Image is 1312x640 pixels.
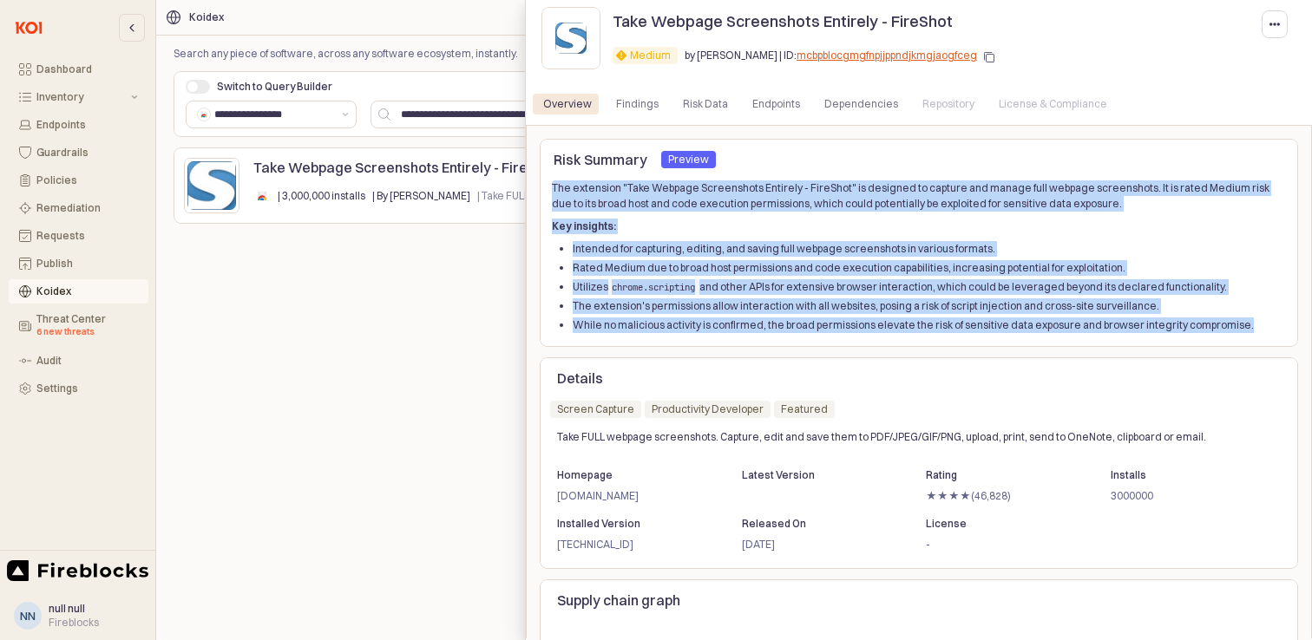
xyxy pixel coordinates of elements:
[685,48,977,63] p: by [PERSON_NAME] | ID:
[781,401,828,418] div: Featured
[1110,488,1262,504] p: 3000000
[797,49,977,62] a: mcbpblocgmgfnpjjppndjkmgjaogfceg
[926,516,1078,532] p: License
[608,279,699,295] code: chrome.scripting
[988,94,1118,114] div: License & Compliance
[683,94,728,114] div: Risk Data
[573,260,1286,276] li: Rated Medium due to broad host permissions and code execution capabilities, increasing potential ...
[926,467,1078,483] p: Rating
[557,488,709,504] p: [DOMAIN_NAME]
[616,94,659,114] div: Findings
[557,401,634,418] div: Screen Capture
[926,488,1078,504] p: ★★★★(46,828)
[922,94,974,114] div: Repository
[573,298,1286,314] li: The extension's permissions allow interaction with all websites, posing a risk of script injectio...
[573,317,1286,333] li: While no malicious activity is confirmed, the broad permissions elevate the risk of sensitive dat...
[552,180,1286,212] p: The extension "Take Webpage Screenshots Entirely - FireShot" is designed to capture and manage fu...
[557,516,709,532] p: Installed Version
[557,429,1219,445] p: Take FULL webpage screenshots. Capture, edit and save them to PDF/JPEG/GIF/PNG, upload, print, se...
[741,516,893,532] p: Released On
[557,467,709,483] p: Homepage
[613,10,953,33] p: Take Webpage Screenshots Entirely - FireShot
[814,94,909,114] div: Dependencies
[752,94,800,114] div: Endpoints
[573,279,1286,295] li: Utilizes and other APIs for extensive browser interaction, which could be leveraged beyond its de...
[652,401,764,418] div: Productivity Developer
[912,94,985,114] div: Repository
[741,537,893,552] p: [DATE]
[630,47,671,64] div: Medium
[999,94,1107,114] div: License & Compliance
[668,151,709,168] div: Preview
[557,368,1281,389] p: Details
[557,537,709,552] p: [TECHNICAL_ID]
[1110,467,1262,483] p: Installs
[926,537,1078,552] p: -
[742,94,810,114] div: Endpoints
[554,149,647,170] p: Risk Summary
[606,94,669,114] div: Findings
[573,241,1286,257] li: Intended for capturing, editing, and saving full webpage screenshots in various formats.
[824,94,898,114] div: Dependencies
[557,590,1281,611] p: Supply chain graph
[552,219,616,232] strong: Key insights:
[533,94,602,114] div: Overview
[741,467,893,483] p: Latest Version
[672,94,738,114] div: Risk Data
[543,94,592,114] div: Overview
